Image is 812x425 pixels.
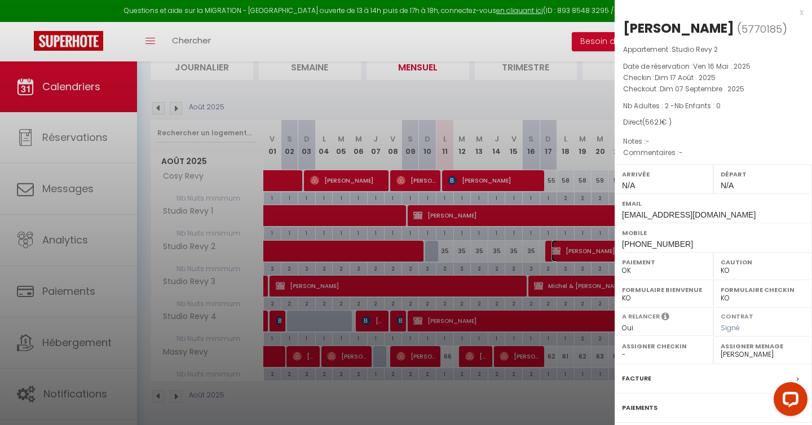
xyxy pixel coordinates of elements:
p: Checkout : [623,83,804,95]
span: N/A [622,181,635,190]
span: Nb Enfants : 0 [674,101,721,110]
p: Notes : [623,136,804,147]
span: N/A [721,181,734,190]
span: - [646,136,650,146]
p: Appartement : [623,44,804,55]
span: ( € ) [642,117,672,127]
span: - [679,148,683,157]
p: Commentaires : [623,147,804,158]
div: x [615,6,804,19]
label: Contrat [721,312,753,319]
label: Email [622,198,805,209]
span: [PHONE_NUMBER] [622,240,693,249]
label: Paiements [622,402,657,414]
span: Dim 07 Septembre . 2025 [660,84,744,94]
span: Ven 16 Mai . 2025 [693,61,751,71]
span: 5770185 [742,22,782,36]
label: Paiement [622,256,706,268]
p: Checkin : [623,72,804,83]
span: ( ) [737,21,787,37]
label: A relancer [622,312,660,321]
p: Date de réservation : [623,61,804,72]
span: Studio Revy 2 [672,45,718,54]
span: 562.1 [645,117,661,127]
span: [EMAIL_ADDRESS][DOMAIN_NAME] [622,210,756,219]
label: Assigner Menage [721,340,805,352]
label: Facture [622,373,651,384]
label: Arrivée [622,169,706,180]
label: Assigner Checkin [622,340,706,352]
label: Caution [721,256,805,268]
span: Nb Adultes : 2 - [623,101,721,110]
div: Direct [623,117,804,128]
label: Formulaire Bienvenue [622,284,706,295]
label: Formulaire Checkin [721,284,805,295]
label: Départ [721,169,805,180]
div: [PERSON_NAME] [623,19,734,37]
iframe: LiveChat chat widget [765,378,812,425]
span: Signé [721,323,740,333]
i: Sélectionner OUI si vous souhaiter envoyer les séquences de messages post-checkout [661,312,669,324]
label: Mobile [622,227,805,238]
span: Dim 17 Août . 2025 [655,73,716,82]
